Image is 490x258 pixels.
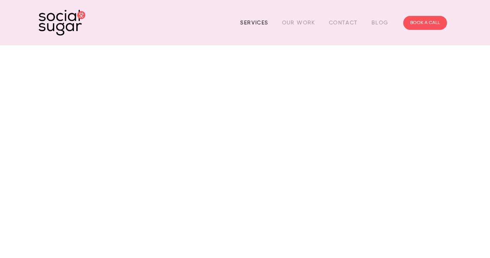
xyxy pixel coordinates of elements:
a: Our Work [282,17,315,29]
a: Services [240,17,268,29]
img: SocialSugar [39,10,85,36]
a: Contact [329,17,358,29]
a: BOOK A CALL [403,16,447,30]
a: Blog [371,17,389,29]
